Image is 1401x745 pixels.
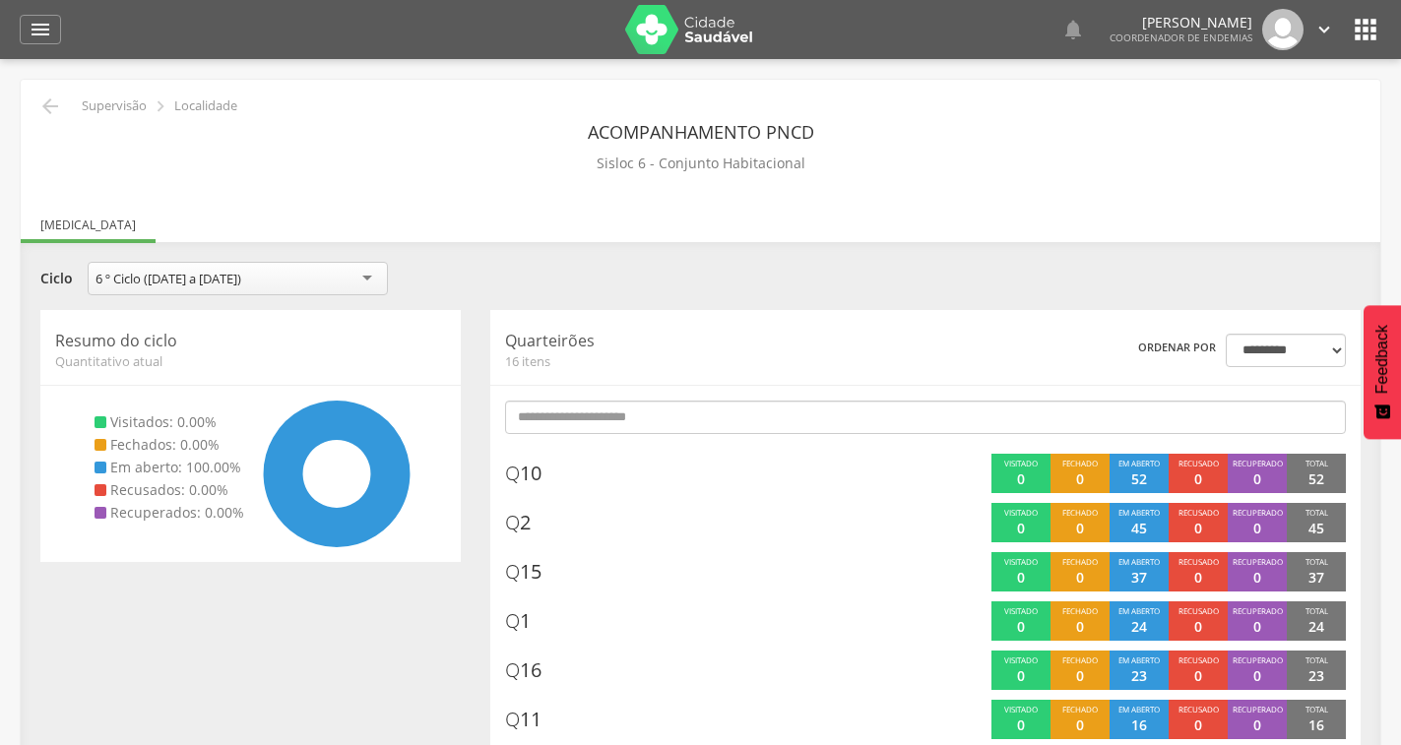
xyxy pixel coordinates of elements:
[1118,654,1160,665] span: Em aberto
[96,270,241,287] div: 6 º Ciclo ([DATE] a [DATE])
[20,15,61,44] a: 
[1253,519,1261,538] p: 0
[1017,666,1025,686] p: 0
[1062,704,1098,714] span: Fechado
[1178,704,1219,714] span: Recusado
[505,558,541,587] span: 15
[1308,666,1324,686] p: 23
[1313,9,1335,50] a: 
[1305,704,1328,714] span: Total
[1308,469,1324,489] p: 52
[1004,458,1038,468] span: Visitado
[1061,9,1085,50] a: 
[1131,469,1147,489] p: 52
[1233,654,1283,665] span: Recuperado
[1233,605,1283,616] span: Recuperado
[95,458,244,477] li: Em aberto: 100.00%
[1076,666,1084,686] p: 0
[1076,568,1084,588] p: 0
[1062,605,1098,616] span: Fechado
[1076,715,1084,735] p: 0
[1178,654,1219,665] span: Recusado
[40,269,73,288] label: Ciclo
[1373,325,1391,394] span: Feedback
[1017,469,1025,489] p: 0
[1233,556,1283,567] span: Recuperado
[1194,617,1202,637] p: 0
[1253,666,1261,686] p: 0
[1253,715,1261,735] p: 0
[55,330,446,352] p: Resumo do ciclo
[1305,507,1328,518] span: Total
[1194,666,1202,686] p: 0
[505,509,531,537] span: 2
[1076,519,1084,538] p: 0
[1110,16,1252,30] p: [PERSON_NAME]
[1131,519,1147,538] p: 45
[1308,617,1324,637] p: 24
[1076,469,1084,489] p: 0
[1017,519,1025,538] p: 0
[505,706,541,734] span: 11
[1305,458,1328,468] span: Total
[1194,715,1202,735] p: 0
[1194,469,1202,489] p: 0
[1062,458,1098,468] span: Fechado
[505,656,520,683] span: Q
[1017,715,1025,735] p: 0
[1062,654,1098,665] span: Fechado
[597,150,805,177] p: Sisloc 6 - Conjunto Habitacional
[1062,507,1098,518] span: Fechado
[1004,704,1038,714] span: Visitado
[1131,568,1147,588] p: 37
[1233,458,1283,468] span: Recuperado
[95,412,244,432] li: Visitados: 0.00%
[38,94,62,118] i: 
[505,656,541,685] span: 16
[95,435,244,455] li: Fechados: 0.00%
[1131,666,1147,686] p: 23
[1017,617,1025,637] p: 0
[1178,605,1219,616] span: Recusado
[1233,507,1283,518] span: Recuperado
[1118,605,1160,616] span: Em aberto
[1364,305,1401,439] button: Feedback - Mostrar pesquisa
[1194,519,1202,538] p: 0
[82,98,147,114] p: Supervisão
[1178,556,1219,567] span: Recusado
[505,330,866,352] p: Quarteirões
[505,607,520,634] span: Q
[1017,568,1025,588] p: 0
[505,509,520,535] span: Q
[505,706,520,732] span: Q
[1253,469,1261,489] p: 0
[1118,556,1160,567] span: Em aberto
[1350,14,1381,45] i: 
[1253,568,1261,588] p: 0
[29,18,52,41] i: 
[505,558,520,585] span: Q
[95,503,244,523] li: Recuperados: 0.00%
[588,114,814,150] header: Acompanhamento PNCD
[1305,556,1328,567] span: Total
[1131,715,1147,735] p: 16
[150,95,171,117] i: 
[1118,704,1160,714] span: Em aberto
[505,460,541,488] span: 10
[1305,605,1328,616] span: Total
[95,480,244,500] li: Recusados: 0.00%
[1076,617,1084,637] p: 0
[1062,556,1098,567] span: Fechado
[1233,704,1283,714] span: Recuperado
[505,460,520,486] span: Q
[1313,19,1335,40] i: 
[1004,556,1038,567] span: Visitado
[1061,18,1085,41] i: 
[1110,31,1252,44] span: Coordenador de Endemias
[1138,340,1216,355] label: Ordenar por
[1131,617,1147,637] p: 24
[1308,715,1324,735] p: 16
[1178,507,1219,518] span: Recusado
[1004,605,1038,616] span: Visitado
[1118,458,1160,468] span: Em aberto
